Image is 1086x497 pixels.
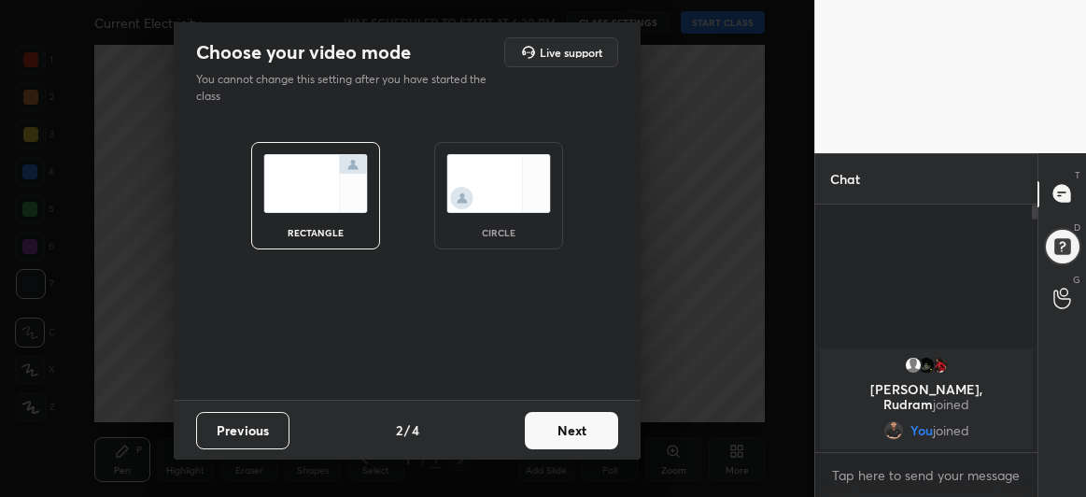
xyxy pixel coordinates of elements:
[396,420,402,440] h4: 2
[196,71,499,105] p: You cannot change this setting after you have started the class
[1074,220,1080,234] p: D
[904,356,923,375] img: default.png
[461,228,536,237] div: circle
[815,345,1037,453] div: grid
[446,154,551,213] img: circleScreenIcon.acc0effb.svg
[933,423,969,438] span: joined
[412,420,419,440] h4: 4
[910,423,933,438] span: You
[917,356,936,375] img: bcc18a4ad49e4257bb3b588a03c7ddae.None
[263,154,368,213] img: normalScreenIcon.ae25ed63.svg
[815,154,875,204] p: Chat
[933,395,969,413] span: joined
[404,420,410,440] h4: /
[831,382,1022,412] p: [PERSON_NAME], Rudram
[196,40,411,64] h2: Choose your video mode
[525,412,618,449] button: Next
[1075,168,1080,182] p: T
[930,356,949,375] img: cdceae08a8ea484d92a0bcd0bc0fcd6d.jpg
[884,421,903,440] img: 3ab381f3791941bea4738973d626649b.png
[540,47,602,58] h5: Live support
[196,412,289,449] button: Previous
[278,228,353,237] div: rectangle
[1073,273,1080,287] p: G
